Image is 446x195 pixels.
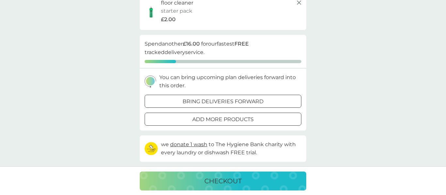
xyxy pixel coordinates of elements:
p: checkout [204,176,242,186]
p: You can bring upcoming plan deliveries forward into this order. [159,73,301,90]
button: checkout [140,172,306,190]
span: donate 1 wash [170,141,207,147]
p: starter pack [161,7,192,15]
strong: FREE [234,41,249,47]
strong: £16.00 [183,41,200,47]
p: we to The Hygiene Bank charity with every laundry or dishwash FREE trial. [161,140,301,157]
button: bring deliveries forward [145,95,301,108]
p: Spend another for our fastest tracked delivery service. [145,40,301,56]
p: add more products [192,115,254,124]
button: add more products [145,113,301,126]
span: £2.00 [161,15,176,24]
p: bring deliveries forward [183,97,263,106]
img: delivery-schedule.svg [145,76,156,88]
